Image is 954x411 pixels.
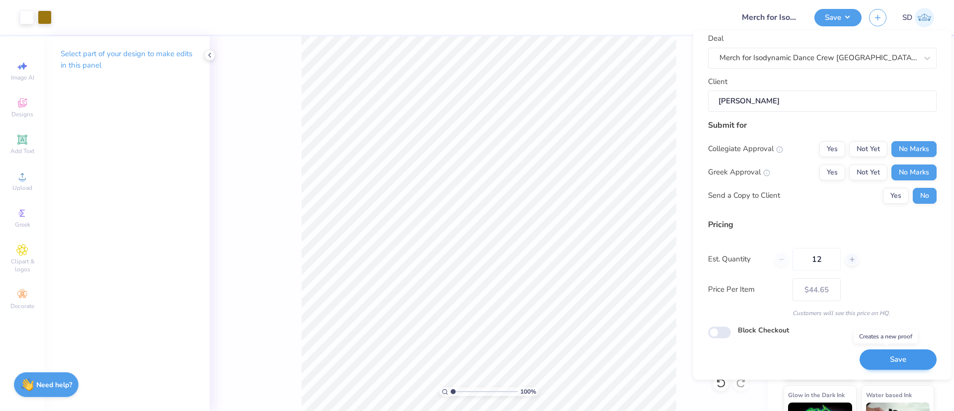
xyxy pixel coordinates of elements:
span: Designs [11,110,33,118]
span: Image AI [11,74,34,82]
label: Client [708,76,727,87]
button: Not Yet [849,141,887,157]
span: Water based Ink [866,390,912,400]
span: Add Text [10,147,34,155]
div: Submit for [708,119,937,131]
label: Est. Quantity [708,253,767,265]
button: Save [860,349,937,370]
span: Glow in the Dark Ink [788,390,845,400]
div: Creates a new proof [854,329,918,343]
div: Customers will see this price on HQ. [708,309,937,318]
span: Decorate [10,302,34,310]
img: Sparsh Drolia [915,8,934,27]
span: Clipart & logos [5,257,40,273]
button: Yes [819,164,845,180]
button: Not Yet [849,164,887,180]
input: e.g. Ethan Linker [708,90,937,112]
label: Price Per Item [708,284,785,295]
input: Untitled Design [734,7,807,27]
span: Greek [15,221,30,229]
button: No [913,188,937,204]
label: Block Checkout [738,325,789,335]
div: Pricing [708,219,937,231]
span: SD [902,12,912,23]
span: Upload [12,184,32,192]
button: No Marks [891,141,937,157]
button: Yes [819,141,845,157]
div: Collegiate Approval [708,143,783,155]
button: Yes [883,188,909,204]
p: Select part of your design to make edits in this panel [61,48,194,71]
label: Deal [708,33,723,44]
input: – – [793,248,841,271]
div: Send a Copy to Client [708,190,780,201]
div: Greek Approval [708,166,770,178]
button: Save [814,9,862,26]
button: No Marks [891,164,937,180]
strong: Need help? [36,380,72,390]
span: 100 % [520,387,536,396]
a: SD [902,8,934,27]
